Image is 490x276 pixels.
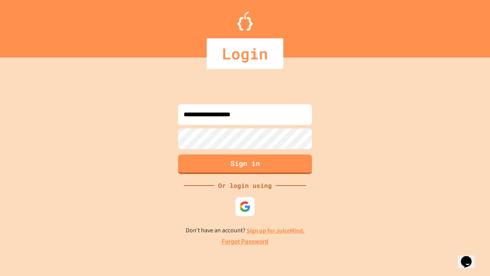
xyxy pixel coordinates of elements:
p: Don't have an account? [186,226,305,235]
a: Forgot Password [222,237,268,246]
iframe: chat widget [458,245,482,268]
img: google-icon.svg [239,201,251,212]
iframe: chat widget [426,212,482,245]
img: Logo.svg [237,11,253,31]
button: Sign in [178,154,312,174]
a: Sign up for JuiceMind. [247,227,305,235]
div: Or login using [214,181,276,190]
div: Login [207,38,283,69]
